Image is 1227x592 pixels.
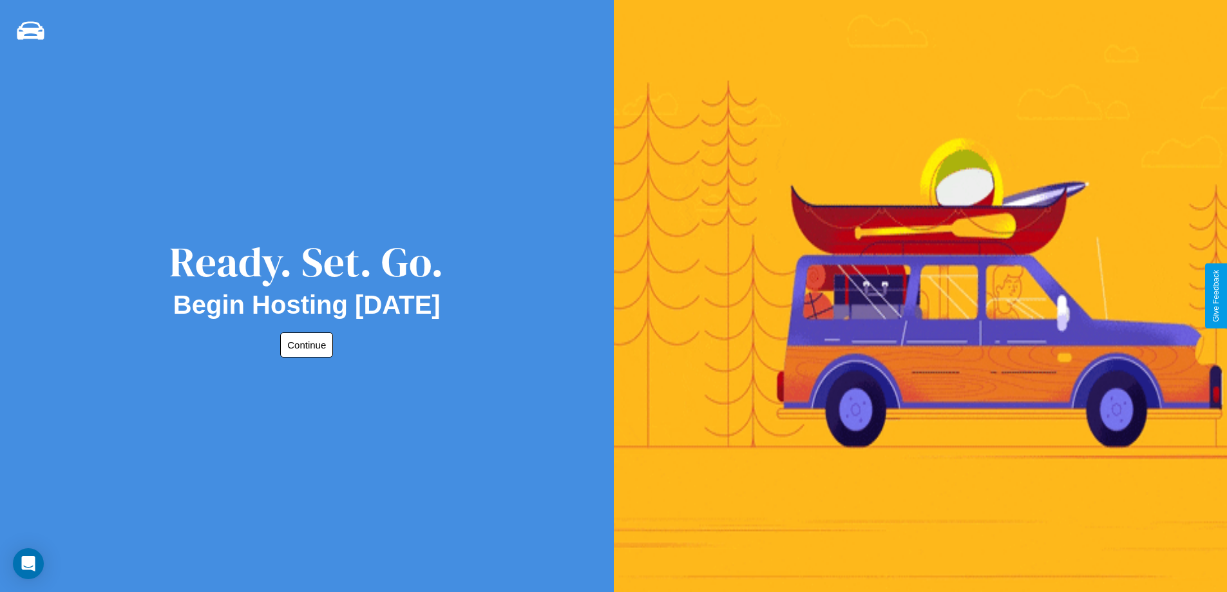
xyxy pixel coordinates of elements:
button: Continue [280,332,333,358]
div: Ready. Set. Go. [169,233,444,291]
div: Open Intercom Messenger [13,548,44,579]
h2: Begin Hosting [DATE] [173,291,441,320]
div: Give Feedback [1212,270,1221,322]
